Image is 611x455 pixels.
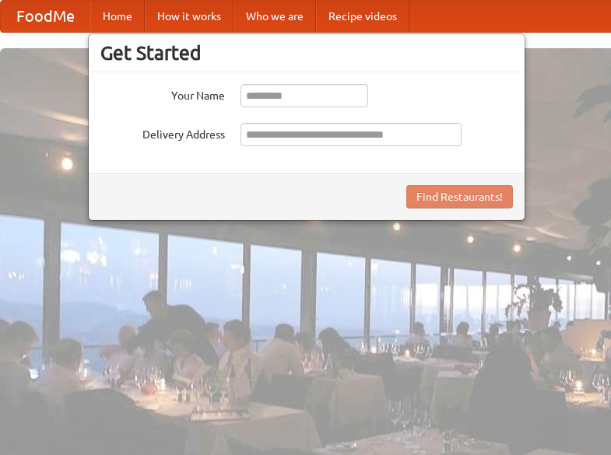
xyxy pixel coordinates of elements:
[316,1,409,32] a: Recipe videos
[90,1,145,32] a: Home
[234,1,316,32] a: Who we are
[100,84,225,103] label: Your Name
[406,185,513,208] button: Find Restaurants!
[100,123,225,142] label: Delivery Address
[1,1,90,32] a: FoodMe
[145,1,234,32] a: How it works
[100,41,513,65] h3: Get Started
